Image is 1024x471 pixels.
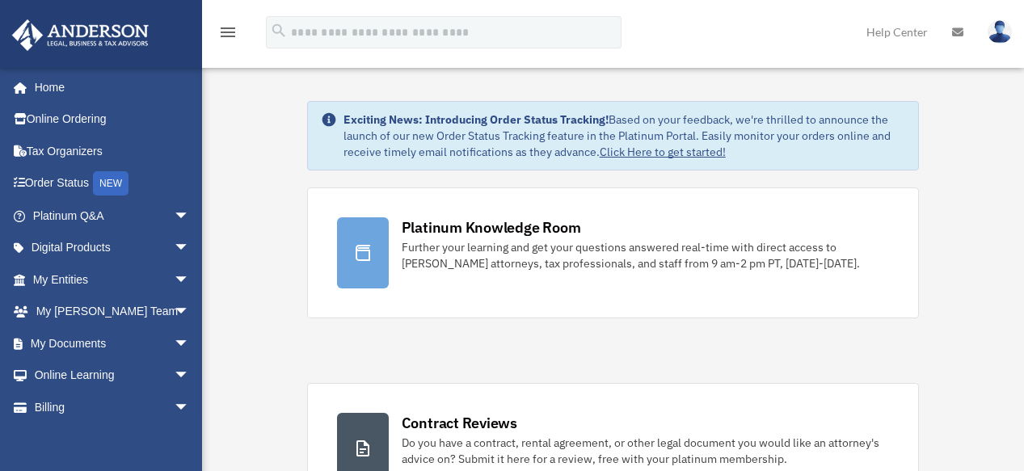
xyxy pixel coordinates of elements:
span: arrow_drop_down [174,391,206,424]
a: Platinum Q&Aarrow_drop_down [11,200,214,232]
div: NEW [93,171,129,196]
a: My Entitiesarrow_drop_down [11,263,214,296]
a: Online Learningarrow_drop_down [11,360,214,392]
span: arrow_drop_down [174,200,206,233]
img: Anderson Advisors Platinum Portal [7,19,154,51]
a: Billingarrow_drop_down [11,391,214,423]
a: My Documentsarrow_drop_down [11,327,214,360]
a: Click Here to get started! [600,145,726,159]
span: arrow_drop_down [174,360,206,393]
strong: Exciting News: Introducing Order Status Tracking! [343,112,609,127]
i: menu [218,23,238,42]
i: search [270,22,288,40]
a: menu [218,28,238,42]
a: Tax Organizers [11,135,214,167]
a: Home [11,71,206,103]
a: Online Ordering [11,103,214,136]
span: arrow_drop_down [174,327,206,360]
span: arrow_drop_down [174,263,206,296]
div: Contract Reviews [402,413,517,433]
span: arrow_drop_down [174,232,206,265]
a: Digital Productsarrow_drop_down [11,232,214,264]
div: Platinum Knowledge Room [402,217,581,238]
a: Platinum Knowledge Room Further your learning and get your questions answered real-time with dire... [307,187,920,318]
div: Based on your feedback, we're thrilled to announce the launch of our new Order Status Tracking fe... [343,111,906,160]
span: arrow_drop_down [174,296,206,329]
img: User Pic [988,20,1012,44]
a: Order StatusNEW [11,167,214,200]
div: Do you have a contract, rental agreement, or other legal document you would like an attorney's ad... [402,435,890,467]
div: Further your learning and get your questions answered real-time with direct access to [PERSON_NAM... [402,239,890,271]
a: My [PERSON_NAME] Teamarrow_drop_down [11,296,214,328]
